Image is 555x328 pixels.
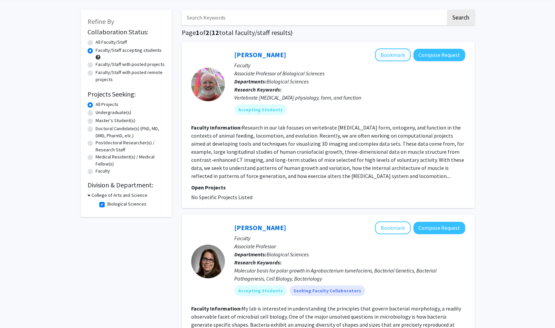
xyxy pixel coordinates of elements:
label: All Projects [96,101,118,108]
fg-read-more: Research in our lab focuses on vertebrate [MEDICAL_DATA] form, ontogeny, and function in the cont... [191,124,464,179]
h2: Collaboration Status: [88,28,165,36]
h2: Division & Department: [88,181,165,189]
label: Faculty [96,168,110,175]
b: Research Keywords: [234,86,282,93]
mat-chip: Accepting Students [234,104,287,115]
h2: Projects Seeking: [88,90,165,98]
p: Associate Professor of Biological Sciences [234,69,465,77]
input: Search Keywords [182,10,446,25]
label: Faculty/Staff accepting students [96,47,162,54]
label: Biological Sciences [107,201,146,208]
label: Faculty/Staff with posted remote projects [96,69,165,83]
b: Faculty Information: [191,124,242,131]
label: Medical Resident(s) / Medical Fellow(s) [96,153,165,168]
b: Departments: [234,251,267,258]
label: Undergraduate(s) [96,109,131,116]
button: Add Pamela Brown to Bookmarks [375,221,411,234]
span: 1 [196,28,200,37]
b: Research Keywords: [234,259,282,266]
label: Postdoctoral Researcher(s) / Research Staff [96,139,165,153]
span: No Specific Projects Listed [191,194,252,201]
p: Open Projects [191,183,465,191]
button: Compose Request to Pamela Brown [413,222,465,234]
p: Faculty [234,234,465,242]
button: Compose Request to Kevin Middleton [413,49,465,61]
div: Vertebrate [MEDICAL_DATA] physiology, form, and function [234,94,465,102]
iframe: Chat [5,298,29,323]
button: Add Kevin Middleton to Bookmarks [375,48,411,61]
span: Biological Sciences [267,251,309,258]
a: [PERSON_NAME] [234,50,286,59]
h3: College of Arts and Science [92,192,147,199]
label: All Faculty/Staff [96,39,127,46]
p: Faculty [234,61,465,69]
b: Departments: [234,78,267,85]
p: Associate Professor [234,242,465,250]
mat-chip: Accepting Students [234,285,287,296]
label: Faculty/Staff with posted projects [96,61,165,68]
span: 2 [206,28,209,37]
button: Search [447,10,475,25]
span: Refine By [88,17,114,26]
span: Biological Sciences [267,78,309,85]
label: Master's Student(s) [96,117,135,124]
mat-chip: Seeking Faculty Collaborators [289,285,365,296]
span: 12 [212,28,219,37]
div: Molecular basis for polar growth in Agrobacterium tumefaciens, Bacterial Genetics, Bacterial Path... [234,266,465,283]
h1: Page of ( total faculty/staff results) [182,29,475,37]
a: [PERSON_NAME] [234,223,286,232]
label: Doctoral Candidate(s) (PhD, MD, DMD, PharmD, etc.) [96,125,165,139]
b: Faculty Information: [191,305,242,312]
